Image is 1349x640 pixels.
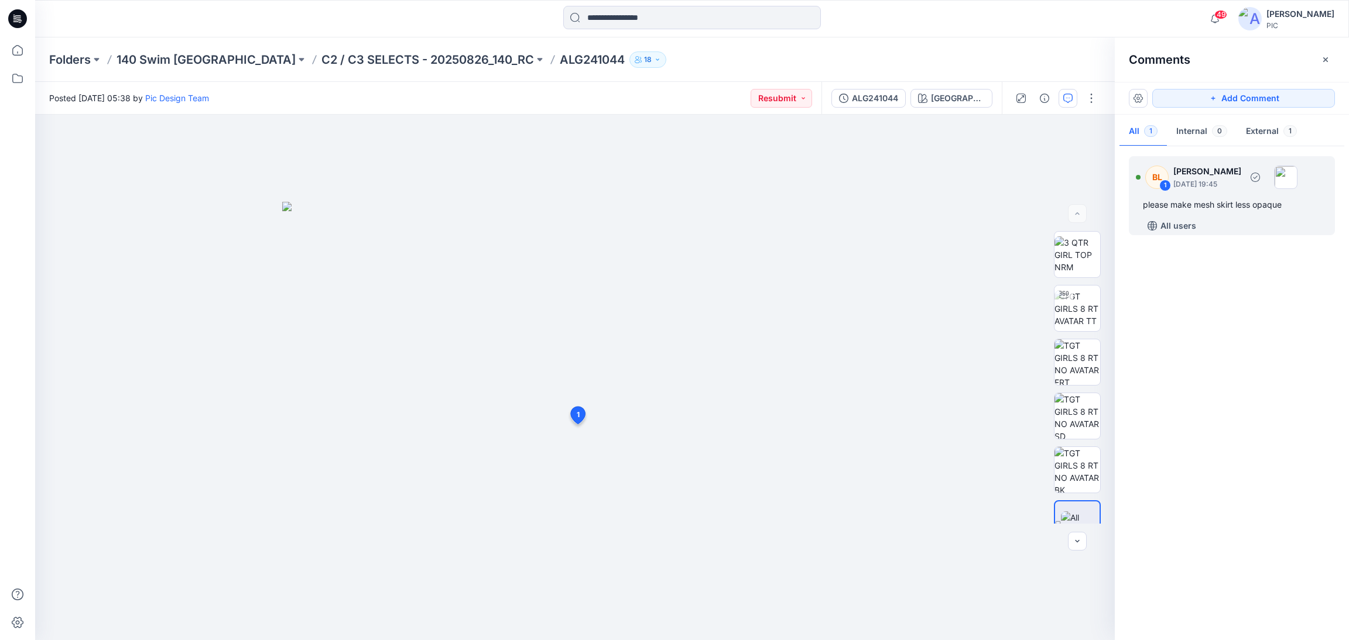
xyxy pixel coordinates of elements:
[1152,89,1335,108] button: Add Comment
[49,92,209,104] span: Posted [DATE] 05:38 by
[910,89,992,108] button: [GEOGRAPHIC_DATA]
[1266,21,1334,30] div: PIC
[1237,117,1306,147] button: External
[1144,125,1158,137] span: 1
[49,51,91,68] a: Folders
[321,51,534,68] a: C2 / C3 SELECTS - 20250826_140_RC
[1167,117,1237,147] button: Internal
[1173,164,1241,178] p: [PERSON_NAME]
[1119,117,1167,147] button: All
[117,51,296,68] a: 140 Swim [GEOGRAPHIC_DATA]
[1129,53,1190,67] h2: Comments
[282,202,868,640] img: eyJhbGciOiJIUzI1NiIsImtpZCI6IjAiLCJzbHQiOiJzZXMiLCJ0eXAiOiJKV1QifQ.eyJkYXRhIjp7InR5cGUiOiJzdG9yYW...
[931,92,985,105] div: [GEOGRAPHIC_DATA]
[1283,125,1297,137] span: 1
[1145,166,1169,189] div: BL
[1054,290,1100,327] img: TGT GIRLS 8 RT AVATAR TT
[1054,393,1100,439] img: TGT GIRLS 8 RT NO AVATAR SD
[1160,219,1196,233] p: All users
[560,51,625,68] p: ALG241044
[629,51,666,68] button: 18
[1238,7,1262,30] img: avatar
[1266,7,1334,21] div: [PERSON_NAME]
[1035,89,1054,108] button: Details
[1061,511,1100,536] img: All colorways
[1143,216,1201,235] button: All users
[852,92,898,105] div: ALG241044
[831,89,906,108] button: ALG241044
[644,53,652,66] p: 18
[1054,447,1100,493] img: TGT GIRLS 8 RT NO AVATAR BK
[1054,339,1100,385] img: TGT GIRLS 8 RT NO AVATAR FRT
[1214,10,1227,19] span: 49
[1173,178,1241,190] p: [DATE] 19:45
[145,93,209,103] a: Pic Design Team
[1054,236,1100,273] img: 3 QTR GIRL TOP NRM
[1143,198,1321,212] div: please make mesh skirt less opaque
[1159,180,1171,191] div: 1
[1212,125,1227,137] span: 0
